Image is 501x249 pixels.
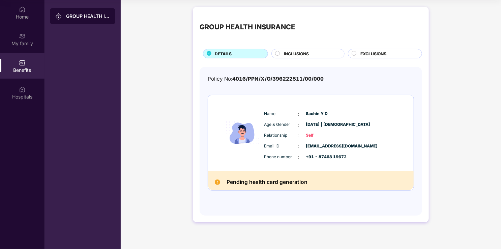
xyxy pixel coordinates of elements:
[264,111,298,117] span: Name
[298,143,299,150] span: :
[200,22,295,32] div: GROUP HEALTH INSURANCE
[306,111,340,117] span: Sachin Y D
[264,121,298,128] span: Age & Gender
[360,51,386,57] span: EXCLUSIONS
[264,132,298,139] span: Relationship
[306,154,340,160] span: +91 - 87468 19672
[284,51,309,57] span: INCLUSIONS
[55,13,62,20] img: svg+xml;base64,PHN2ZyB3aWR0aD0iMjAiIGhlaWdodD0iMjAiIHZpZXdCb3g9IjAgMCAyMCAyMCIgZmlsbD0ibm9uZSIgeG...
[66,13,110,20] div: GROUP HEALTH INSURANCE
[298,154,299,161] span: :
[19,59,26,66] img: svg+xml;base64,PHN2ZyBpZD0iQmVuZWZpdHMiIHhtbG5zPSJodHRwOi8vd3d3LnczLm9yZy8yMDAwL3N2ZyIgd2lkdGg9Ij...
[19,6,26,13] img: svg+xml;base64,PHN2ZyBpZD0iSG9tZSIgeG1sbnM9Imh0dHA6Ly93d3cudzMub3JnLzIwMDAvc3ZnIiB3aWR0aD0iMjAiIG...
[215,51,232,57] span: DETAILS
[298,121,299,129] span: :
[208,75,324,83] div: Policy No:
[306,143,340,149] span: [EMAIL_ADDRESS][DOMAIN_NAME]
[298,110,299,118] span: :
[306,121,340,128] span: [DATE] | [DEMOGRAPHIC_DATA]
[298,132,299,139] span: :
[19,33,26,39] img: svg+xml;base64,PHN2ZyB3aWR0aD0iMjAiIGhlaWdodD0iMjAiIHZpZXdCb3g9IjAgMCAyMCAyMCIgZmlsbD0ibm9uZSIgeG...
[232,76,324,82] span: 4016/PPN/X/O/396222511/00/000
[227,178,308,187] h2: Pending health card generation
[264,154,298,160] span: Phone number
[306,132,340,139] span: Self
[19,86,26,93] img: svg+xml;base64,PHN2ZyBpZD0iSG9zcGl0YWxzIiB4bWxucz0iaHR0cDovL3d3dy53My5vcmcvMjAwMC9zdmciIHdpZHRoPS...
[215,179,220,185] img: Pending
[222,104,263,163] img: icon
[264,143,298,149] span: Email ID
